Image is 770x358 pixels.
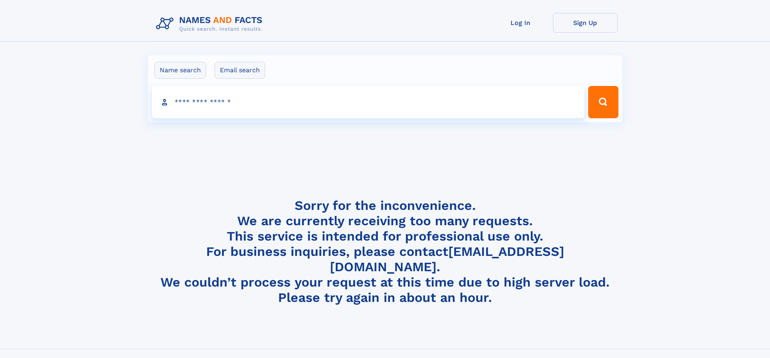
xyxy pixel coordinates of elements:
[553,13,618,33] a: Sign Up
[588,86,618,118] button: Search Button
[215,62,265,79] label: Email search
[152,86,585,118] input: search input
[154,62,206,79] label: Name search
[488,13,553,33] a: Log In
[153,198,618,306] h4: Sorry for the inconvenience. We are currently receiving too many requests. This service is intend...
[330,244,564,274] a: [EMAIL_ADDRESS][DOMAIN_NAME]
[153,13,269,35] img: Logo Names and Facts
